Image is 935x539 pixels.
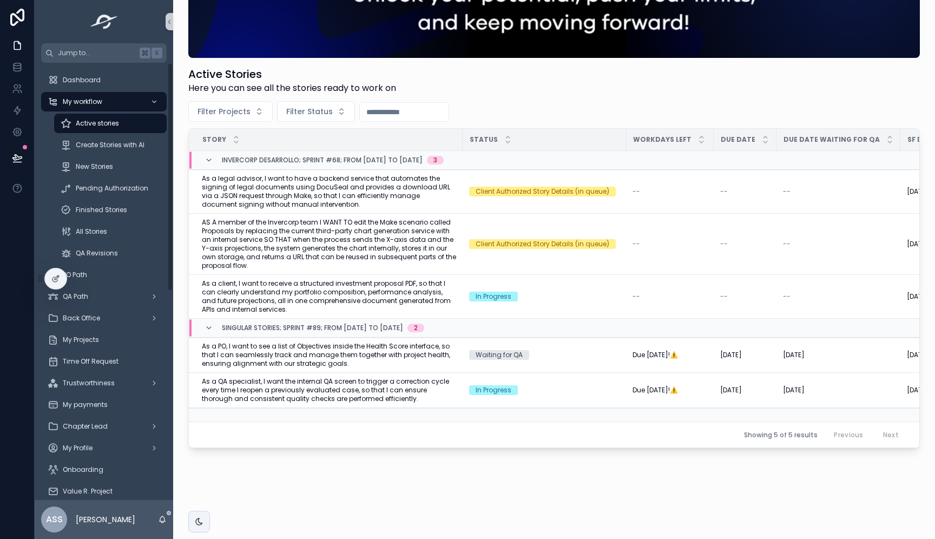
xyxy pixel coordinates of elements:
[720,386,770,395] a: [DATE]
[783,240,894,248] a: --
[783,187,894,196] a: --
[633,292,640,301] span: --
[222,324,403,332] span: Singular Stories; Sprint #89; From [DATE] to [DATE]
[720,351,742,359] span: [DATE]
[633,187,707,196] a: --
[41,438,167,458] a: My Profile
[63,271,87,279] span: PO Path
[188,101,273,122] button: Select Button
[633,135,692,144] span: Workdays Left
[41,373,167,393] a: Trustworthiness
[76,141,144,149] span: Create Stories with AI
[744,431,818,439] span: Showing 5 of 5 results
[63,357,118,366] span: Time Off Request
[41,287,167,306] a: QA Path
[783,292,791,301] span: --
[470,135,498,144] span: Status
[54,114,167,133] a: Active stories
[76,249,118,258] span: QA Revisions
[907,240,929,248] span: [DATE]
[720,187,770,196] a: --
[41,330,167,350] a: My Projects
[63,400,108,409] span: My payments
[188,67,396,82] h1: Active Stories
[63,379,115,387] span: Trustworthiness
[54,244,167,263] a: QA Revisions
[720,240,728,248] span: --
[907,292,929,301] span: [DATE]
[54,157,167,176] a: New Stories
[76,227,107,236] span: All Stories
[476,187,609,196] div: Client Authorized Story Details (in queue)
[469,292,620,301] a: In Progress
[633,351,678,359] span: Due [DATE]!⚠️
[188,82,396,95] span: Here you can see all the stories ready to work on
[41,417,167,436] a: Chapter Lead
[720,292,728,301] span: --
[202,342,456,368] a: As a PO, I want to see a list of Objectives inside the Health Score interface, so that I can seam...
[41,482,167,501] a: Value R. Project
[41,43,167,63] button: Jump to...K
[633,240,640,248] span: --
[633,386,678,395] span: Due [DATE]!⚠️
[54,200,167,220] a: Finished Stories
[469,385,620,395] a: In Progress
[63,97,102,106] span: My workflow
[907,351,929,359] span: [DATE]
[783,240,791,248] span: --
[202,218,456,270] a: AS A member of the Invercorp team I WANT TO edit the Make scenario called Proposals by replacing ...
[153,49,161,57] span: K
[783,386,894,395] a: [DATE]
[76,206,127,214] span: Finished Stories
[41,92,167,111] a: My workflow
[783,187,791,196] span: --
[63,465,103,474] span: Onboarding
[202,377,456,403] a: As a QA specialist, I want the internal QA screen to trigger a correction cycle every time I reop...
[720,386,742,395] span: [DATE]
[476,350,523,360] div: Waiting for QA
[63,336,99,344] span: My Projects
[222,156,423,165] span: Invercorp Desarrollo; Sprint #68; From [DATE] to [DATE]
[476,292,511,301] div: In Progress
[633,292,707,301] a: --
[721,135,755,144] span: Due Date
[783,351,805,359] span: [DATE]
[35,63,173,500] div: scrollable content
[41,308,167,328] a: Back Office
[76,514,135,525] p: [PERSON_NAME]
[277,101,355,122] button: Select Button
[476,239,609,249] div: Client Authorized Story Details (in queue)
[63,444,93,452] span: My Profile
[202,174,456,209] a: As a legal advisor, I want to have a backend service that automates the signing of legal document...
[63,422,108,431] span: Chapter Lead
[720,351,770,359] a: [DATE]
[76,162,113,171] span: New Stories
[63,76,101,84] span: Dashboard
[202,135,226,144] span: Story
[87,13,121,30] img: App logo
[783,351,894,359] a: [DATE]
[54,222,167,241] a: All Stories
[783,292,894,301] a: --
[720,187,728,196] span: --
[469,187,620,196] a: Client Authorized Story Details (in queue)
[63,292,88,301] span: QA Path
[433,156,437,165] div: 3
[633,187,640,196] span: --
[63,314,100,323] span: Back Office
[783,135,880,144] span: Due Date Waiting for QA
[907,386,929,395] span: [DATE]
[633,386,707,395] a: Due [DATE]!⚠️
[414,324,418,332] div: 2
[41,395,167,415] a: My payments
[286,106,333,117] span: Filter Status
[76,184,148,193] span: Pending Authorization
[633,351,707,359] a: Due [DATE]!⚠️
[76,119,119,128] span: Active stories
[907,187,929,196] span: [DATE]
[202,279,456,314] a: As a client, I want to receive a structured investment proposal PDF, so that I can clearly unders...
